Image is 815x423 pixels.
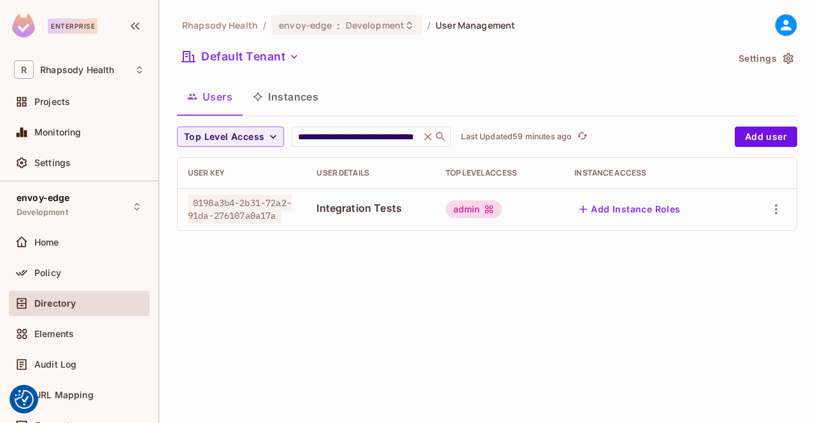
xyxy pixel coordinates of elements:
img: Revisit consent button [15,390,34,409]
span: the active workspace [182,19,258,31]
span: Home [34,237,59,247]
button: refresh [574,129,590,144]
span: URL Mapping [34,390,94,400]
span: Projects [34,97,70,107]
span: Policy [34,268,61,278]
button: Default Tenant [177,46,304,67]
span: : [336,20,341,31]
span: R [14,60,34,79]
p: Last Updated 59 minutes ago [461,132,572,142]
span: Top Level Access [184,129,264,145]
div: User Key [188,168,296,178]
span: Directory [34,298,76,309]
img: SReyMgAAAABJRU5ErkJggg== [12,14,35,38]
button: Settings [733,48,797,69]
span: Elements [34,329,74,339]
div: Instance Access [574,168,731,178]
li: / [263,19,266,31]
button: Add user [735,127,797,147]
div: Top Level Access [446,168,554,178]
button: Instances [243,81,329,113]
button: Add Instance Roles [574,199,685,219]
span: Monitoring [34,127,81,137]
span: 0198a3b4-2b31-72a2-91da-276107a0a17a [188,195,292,224]
div: admin [446,200,502,218]
li: / [427,19,430,31]
span: Development [346,19,404,31]
span: envoy-edge [279,19,332,31]
span: envoy-edge [17,193,70,203]
span: Audit Log [34,359,76,370]
span: Settings [34,158,71,168]
span: Integration Tests [316,201,425,215]
button: Top Level Access [177,127,284,147]
button: Users [177,81,243,113]
span: Development [17,207,68,218]
span: Workspace: Rhapsody Health [40,65,114,75]
button: Consent Preferences [15,390,34,409]
div: Enterprise [48,18,97,34]
span: User Management [436,19,515,31]
span: refresh [577,130,588,143]
span: Click to refresh data [572,129,590,144]
div: User Details [316,168,425,178]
